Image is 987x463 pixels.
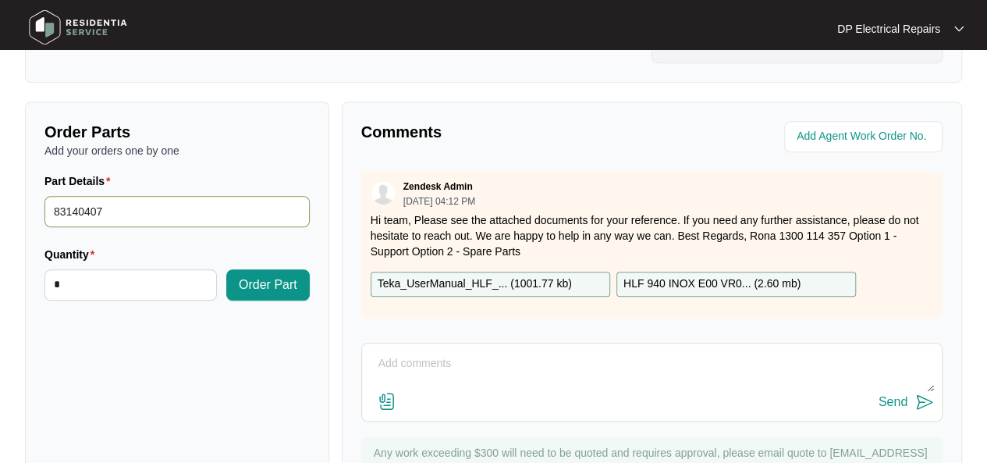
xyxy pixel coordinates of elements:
button: Order Part [226,269,310,301]
p: [DATE] 04:12 PM [403,197,475,206]
img: dropdown arrow [954,25,964,33]
div: Send [879,395,907,409]
p: Zendesk Admin [403,180,473,193]
label: Quantity [44,247,101,262]
img: user.svg [371,181,395,205]
p: Comments [361,121,641,143]
label: Part Details [44,173,117,189]
p: DP Electrical Repairs [837,21,940,37]
input: Quantity [45,270,216,300]
p: Hi team, Please see the attached documents for your reference. If you need any further assistance... [371,212,933,259]
img: send-icon.svg [915,393,934,411]
p: HLF 940 INOX E00 VR0... ( 2.60 mb ) [623,276,801,293]
button: Send [879,392,934,413]
input: Add Agent Work Order No. [797,127,933,146]
img: file-attachment-doc.svg [378,392,396,411]
p: Teka_UserManual_HLF_... ( 1001.77 kb ) [378,276,572,293]
img: residentia service logo [23,4,133,51]
p: Add your orders one by one [44,143,310,158]
p: Order Parts [44,121,310,143]
input: Part Details [44,196,310,227]
span: Order Part [239,276,297,294]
